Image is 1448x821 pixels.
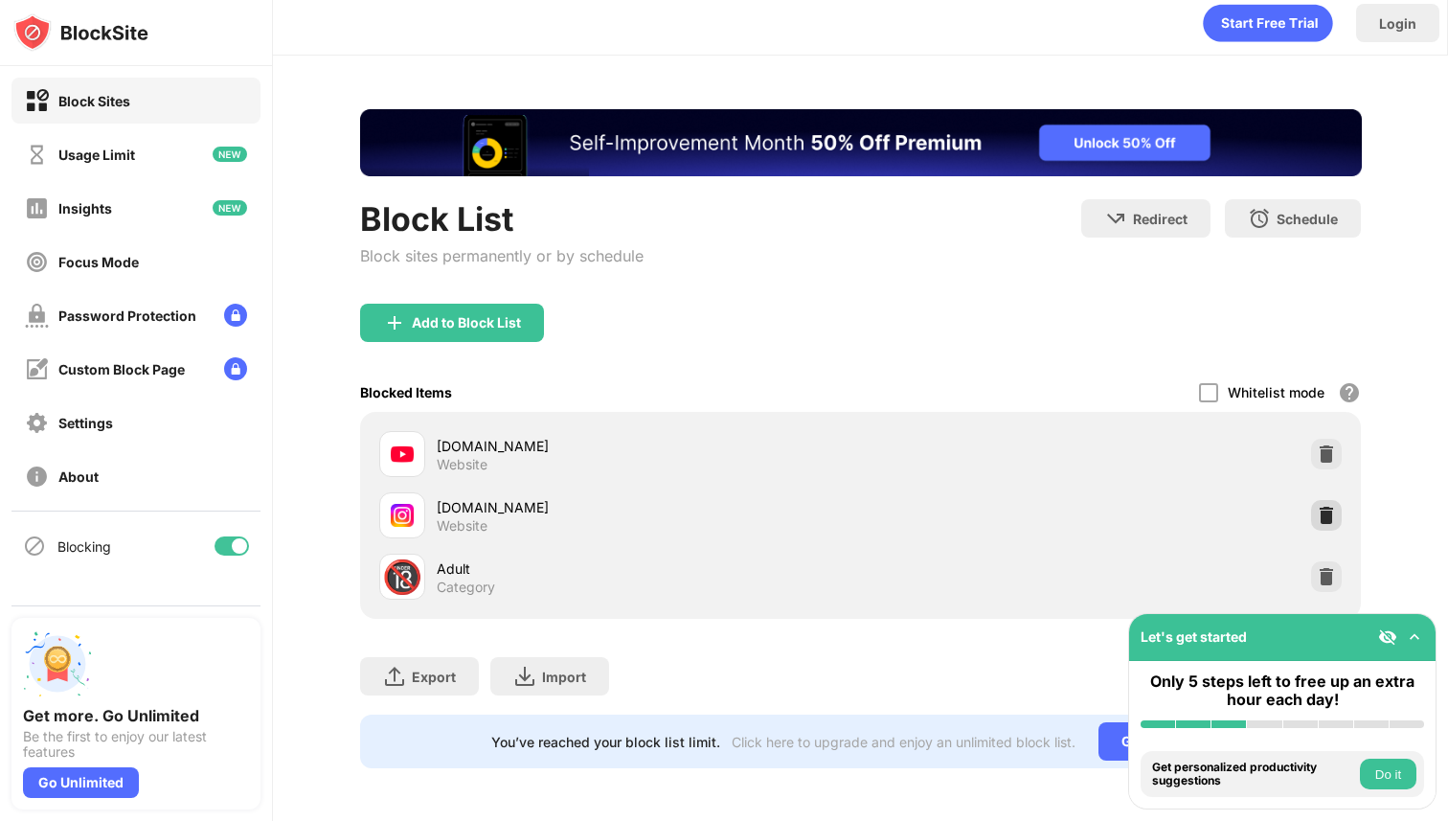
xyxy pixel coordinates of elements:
div: You’ve reached your block list limit. [491,734,720,750]
div: Add to Block List [412,315,521,331]
div: Whitelist mode [1228,384,1324,400]
div: Be the first to enjoy our latest features [23,729,249,760]
div: [DOMAIN_NAME] [437,436,861,456]
div: Custom Block Page [58,361,185,377]
div: Only 5 steps left to free up an extra hour each day! [1141,673,1424,709]
img: about-off.svg [25,465,49,489]
div: Category [437,579,495,596]
div: Settings [58,415,113,431]
button: Do it [1360,759,1416,789]
img: block-on.svg [25,89,49,113]
img: password-protection-off.svg [25,304,49,328]
div: Insights [58,200,112,217]
div: Get more. Go Unlimited [23,706,249,725]
div: Import [542,669,586,685]
div: Redirect [1133,211,1188,227]
div: Blocked Items [360,384,452,400]
img: time-usage-off.svg [25,143,49,167]
div: Block List [360,199,644,239]
div: Adult [437,559,861,579]
img: settings-off.svg [25,411,49,435]
div: Blocking [57,538,111,555]
div: Website [437,517,487,535]
div: About [58,468,99,485]
div: Go Unlimited [23,767,139,798]
img: favicons [391,504,414,527]
div: Usage Limit [58,147,135,163]
div: Schedule [1277,211,1338,227]
img: new-icon.svg [213,147,247,162]
img: customize-block-page-off.svg [25,357,49,381]
div: Export [412,669,456,685]
div: Block Sites [58,93,130,109]
img: logo-blocksite.svg [13,13,148,52]
img: eye-not-visible.svg [1378,627,1397,647]
div: animation [1203,4,1333,42]
div: Focus Mode [58,254,139,270]
div: Login [1379,15,1416,32]
img: new-icon.svg [213,200,247,216]
img: blocking-icon.svg [23,535,46,558]
img: favicons [391,443,414,466]
div: Let's get started [1141,628,1247,645]
div: Go Unlimited [1098,722,1230,761]
div: Password Protection [58,308,196,324]
img: lock-menu.svg [224,357,247,380]
div: Click here to upgrade and enjoy an unlimited block list. [732,734,1075,750]
img: push-unlimited.svg [23,629,92,698]
img: lock-menu.svg [224,304,247,327]
div: Get personalized productivity suggestions [1152,761,1355,788]
div: [DOMAIN_NAME] [437,497,861,517]
img: insights-off.svg [25,196,49,220]
iframe: Banner [360,109,1362,176]
div: Block sites permanently or by schedule [360,246,644,265]
div: 🔞 [382,558,422,597]
img: focus-off.svg [25,250,49,274]
img: omni-setup-toggle.svg [1405,627,1424,647]
div: Website [437,456,487,473]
